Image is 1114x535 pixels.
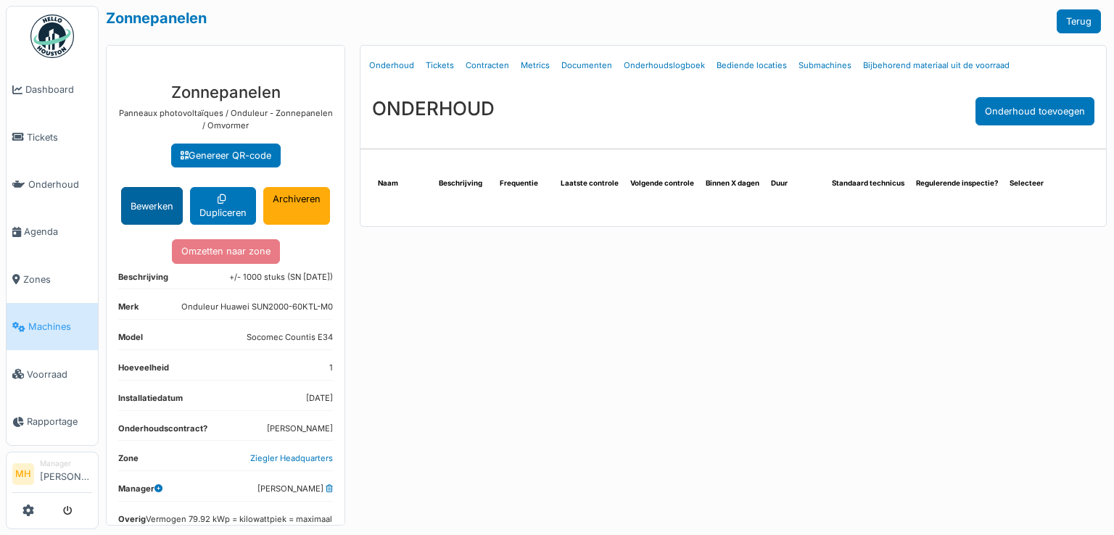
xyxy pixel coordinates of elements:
dt: Model [118,331,143,349]
a: Dupliceren [190,187,256,225]
th: Selecteer [1004,173,1065,195]
a: Dashboard [7,66,98,113]
dt: Hoeveelheid [118,362,169,380]
span: Tickets [27,130,92,144]
th: Binnen X dagen [700,173,765,195]
th: Duur [765,173,826,195]
li: MH [12,463,34,485]
th: Standaard technicus [826,173,910,195]
dd: Socomec Countis E34 [247,331,333,344]
th: Frequentie [494,173,555,195]
a: Tickets [420,49,460,83]
dt: Manager [118,483,162,501]
li: [PERSON_NAME] [40,458,92,489]
dd: [DATE] [306,392,333,405]
dd: +/- 1000 stuks (SN [DATE]) [229,271,333,283]
dt: Zone [118,452,139,470]
span: Dashboard [25,83,92,96]
span: Rapportage [27,415,92,428]
dd: Onduleur Huawei SUN2000-60KTL-M0 [181,301,333,313]
dd: [PERSON_NAME] [257,483,333,495]
span: Agenda [24,225,92,239]
span: Onderhoud [28,178,92,191]
a: Onderhoudslogboek [618,49,711,83]
a: Tickets [7,113,98,160]
a: Archiveren [263,187,330,225]
dt: Merk [118,301,139,319]
div: Manager [40,458,92,469]
span: Zones [23,273,92,286]
p: Panneaux photovoltaïques / Onduleur - Zonnepanelen / Omvormer [118,107,333,132]
a: Agenda [7,208,98,255]
img: Badge_color-CXgf-gQk.svg [30,14,74,58]
div: Onderhoud toevoegen [975,97,1094,125]
a: Bediende locaties [711,49,793,83]
a: Rapportage [7,398,98,445]
span: Voorraad [27,368,92,381]
a: Onderhoud [7,161,98,208]
h3: ONDERHOUD [372,97,495,120]
th: Regulerende inspectie? [910,173,1004,195]
th: Volgende controle [624,173,700,195]
h3: Zonnepanelen [118,83,333,101]
a: Documenten [556,49,618,83]
th: Laatste controle [555,173,624,195]
a: Bijbehorend materiaal uit de voorraad [857,49,1015,83]
th: Beschrijving [433,173,494,195]
dt: Installatiedatum [118,392,183,410]
th: Naam [372,173,433,195]
a: MH Manager[PERSON_NAME] [12,458,92,493]
dd: 1 [329,362,333,374]
a: Submachines [793,49,857,83]
a: Onderhoud [363,49,420,83]
button: Bewerken [121,187,183,225]
a: Machines [7,303,98,350]
a: Zones [7,256,98,303]
dt: Beschrijving [118,271,168,289]
a: Voorraad [7,350,98,397]
a: Metrics [515,49,556,83]
dd: [PERSON_NAME] [267,423,333,435]
a: Zonnepanelen [106,9,207,27]
a: Genereer QR-code [171,144,281,167]
a: Ziegler Headquarters [250,453,333,463]
span: Machines [28,320,92,333]
dt: Onderhoudscontract? [118,423,207,441]
a: Terug [1057,9,1101,33]
a: Contracten [460,49,515,83]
